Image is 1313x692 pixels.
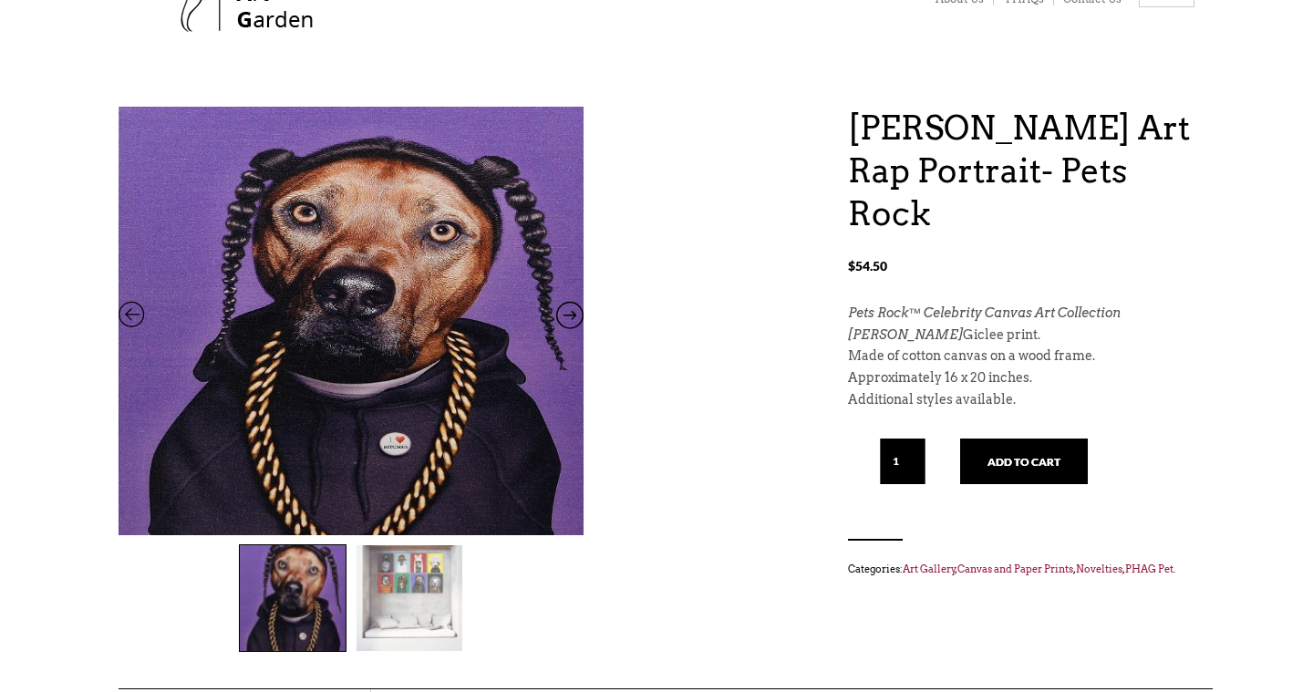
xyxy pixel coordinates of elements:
input: Qty [880,439,925,484]
em: [PERSON_NAME] [848,327,963,342]
button: Add to cart [960,439,1088,484]
p: Approximately 16 x 20 inches. [848,367,1194,389]
a: PHAG Pet [1125,563,1173,575]
a: Art Gallery [903,563,956,575]
p: Giclee print. [848,325,1194,346]
h1: [PERSON_NAME] Art Rap Portrait- Pets Rock [848,107,1194,234]
span: $ [848,258,855,274]
img: snoop dogg as a dog [240,545,346,651]
span: Categories: , , , . [848,559,1194,579]
p: Made of cotton canvas on a wood frame. [848,346,1194,367]
a: Novelties [1076,563,1122,575]
a: snoop dogg as a dog [119,107,584,535]
a: Canvas and Paper Prints [957,563,1073,575]
p: Additional styles available. [848,389,1194,411]
em: Pets Rock™ Celebrity Canvas Art Collection [848,305,1121,320]
bdi: 54.50 [848,258,887,274]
